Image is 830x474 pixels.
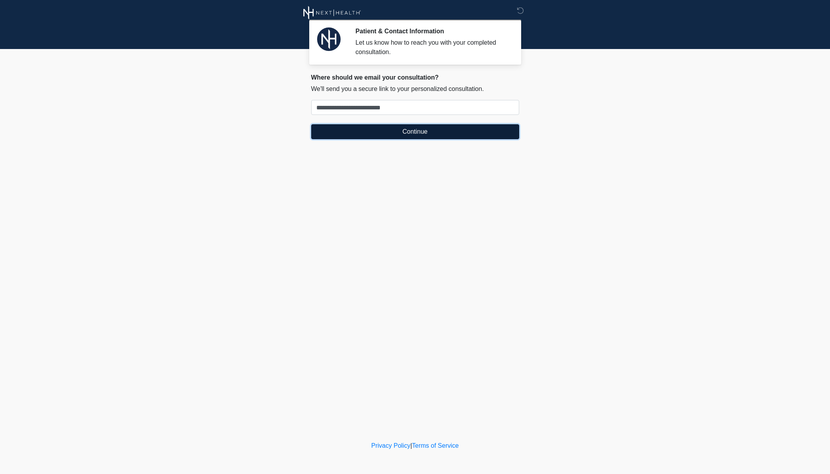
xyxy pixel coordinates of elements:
[412,442,459,449] a: Terms of Service
[356,27,507,35] h2: Patient & Contact Information
[303,6,361,20] img: Next Health Wellness Logo
[311,124,519,139] button: Continue
[356,38,507,57] div: Let us know how to reach you with your completed consultation.
[410,442,412,449] a: |
[371,442,410,449] a: Privacy Policy
[317,27,341,51] img: Agent Avatar
[311,74,519,81] h2: Where should we email your consultation?
[311,84,519,94] p: We'll send you a secure link to your personalized consultation.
